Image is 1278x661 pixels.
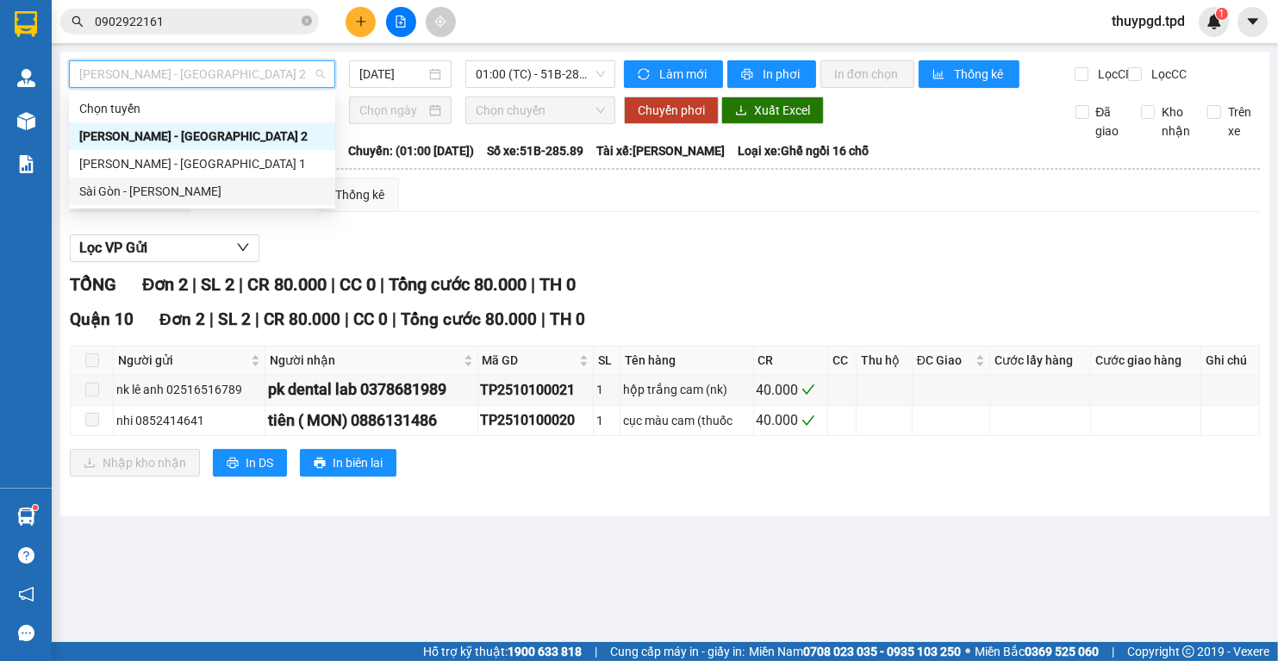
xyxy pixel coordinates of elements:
[142,274,188,295] span: Đơn 2
[116,380,262,399] div: nk lê anh 02516516789
[757,379,825,401] div: 40.000
[209,309,214,329] span: |
[1098,10,1199,32] span: thuypgd.tpd
[1201,346,1260,375] th: Ghi chú
[300,449,396,477] button: printerIn biên lai
[302,16,312,26] span: close-circle
[478,375,595,405] td: TP2510100021
[659,65,709,84] span: Làm mới
[270,351,459,370] span: Người nhận
[1182,645,1194,658] span: copyright
[1155,103,1197,140] span: Kho nhận
[1091,346,1201,375] th: Cước giao hàng
[72,16,84,28] span: search
[15,11,37,37] img: logo-vxr
[18,586,34,602] span: notification
[638,68,652,82] span: sync
[954,65,1006,84] span: Thống kê
[1237,7,1268,37] button: caret-down
[192,274,196,295] span: |
[426,7,456,37] button: aim
[965,648,970,655] span: ⚪️
[302,14,312,30] span: close-circle
[803,645,961,658] strong: 0708 023 035 - 0935 103 250
[227,457,239,471] span: printer
[917,351,972,370] span: ĐC Giao
[345,309,349,329] span: |
[1025,645,1099,658] strong: 0369 525 060
[346,7,376,37] button: plus
[331,274,335,295] span: |
[727,60,816,88] button: printerIn phơi
[623,380,750,399] div: hộp trắng cam (nk)
[595,642,597,661] span: |
[118,351,247,370] span: Người gửi
[801,383,815,396] span: check
[70,274,116,295] span: TỔNG
[70,449,200,477] button: downloadNhập kho nhận
[754,101,810,120] span: Xuất Excel
[434,16,446,28] span: aim
[335,185,384,204] div: Thống kê
[79,127,325,146] div: [PERSON_NAME] - [GEOGRAPHIC_DATA] 2
[487,141,583,160] span: Số xe: 51B-285.89
[18,547,34,564] span: question-circle
[596,411,617,430] div: 1
[359,101,426,120] input: Chọn ngày
[539,274,576,295] span: TH 0
[531,274,535,295] span: |
[483,351,577,370] span: Mã GD
[33,505,38,510] sup: 1
[380,274,384,295] span: |
[17,508,35,526] img: warehouse-icon
[738,141,869,160] span: Loại xe: Ghế ngồi 16 chỗ
[95,12,298,31] input: Tìm tên, số ĐT hoặc mã đơn
[828,346,857,375] th: CC
[213,449,287,477] button: printerIn DS
[401,309,537,329] span: Tổng cước 80.000
[255,309,259,329] span: |
[69,122,335,150] div: Phương Lâm - Sài Gòn 2
[159,309,205,329] span: Đơn 2
[116,411,262,430] div: nhi 0852414641
[990,346,1091,375] th: Cước lấy hàng
[1216,8,1228,20] sup: 1
[69,150,335,178] div: Phương Lâm - Sài Gòn 1
[79,237,147,259] span: Lọc VP Gửi
[508,645,582,658] strong: 1900 633 818
[17,69,35,87] img: warehouse-icon
[749,642,961,661] span: Miền Nam
[79,154,325,173] div: [PERSON_NAME] - [GEOGRAPHIC_DATA] 1
[476,97,605,123] span: Chọn chuyến
[932,68,947,82] span: bar-chart
[268,408,474,433] div: tiên ( MON) 0886131486
[348,141,474,160] span: Chuyến: (01:00 [DATE])
[246,453,273,472] span: In DS
[353,309,388,329] span: CC 0
[476,61,605,87] span: 01:00 (TC) - 51B-285.89
[17,112,35,130] img: warehouse-icon
[919,60,1019,88] button: bar-chartThống kê
[1221,103,1261,140] span: Trên xe
[594,346,620,375] th: SL
[70,234,259,262] button: Lọc VP Gửi
[550,309,585,329] span: TH 0
[1219,8,1225,20] span: 1
[975,642,1099,661] span: Miền Bắc
[1144,65,1189,84] span: Lọc CC
[624,97,719,124] button: Chuyển phơi
[386,7,416,37] button: file-add
[478,406,595,436] td: TP2510100020
[236,240,250,254] span: down
[392,309,396,329] span: |
[735,104,747,118] span: download
[610,642,745,661] span: Cung cấp máy in - giấy in:
[389,274,527,295] span: Tổng cước 80.000
[69,178,335,205] div: Sài Gòn - Phương Lâm
[754,346,828,375] th: CR
[355,16,367,28] span: plus
[423,642,582,661] span: Hỗ trợ kỹ thuật:
[820,60,914,88] button: In đơn chọn
[17,155,35,173] img: solution-icon
[79,61,325,87] span: Phương Lâm - Sài Gòn 2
